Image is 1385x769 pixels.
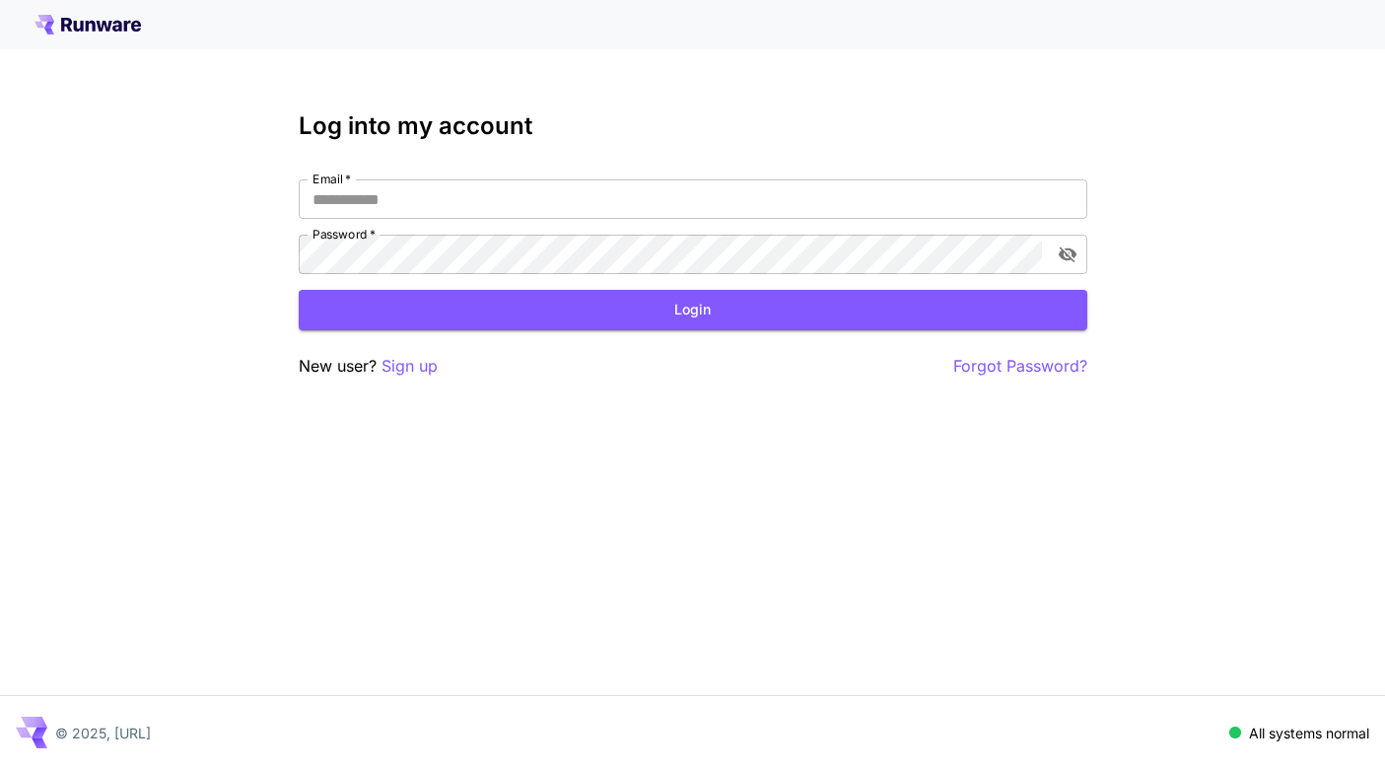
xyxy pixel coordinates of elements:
[312,226,376,243] label: Password
[55,723,151,743] p: © 2025, [URL]
[299,354,438,379] p: New user?
[1249,723,1369,743] p: All systems normal
[1050,237,1085,272] button: toggle password visibility
[299,290,1087,330] button: Login
[299,112,1087,140] h3: Log into my account
[953,354,1087,379] button: Forgot Password?
[312,171,351,187] label: Email
[381,354,438,379] button: Sign up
